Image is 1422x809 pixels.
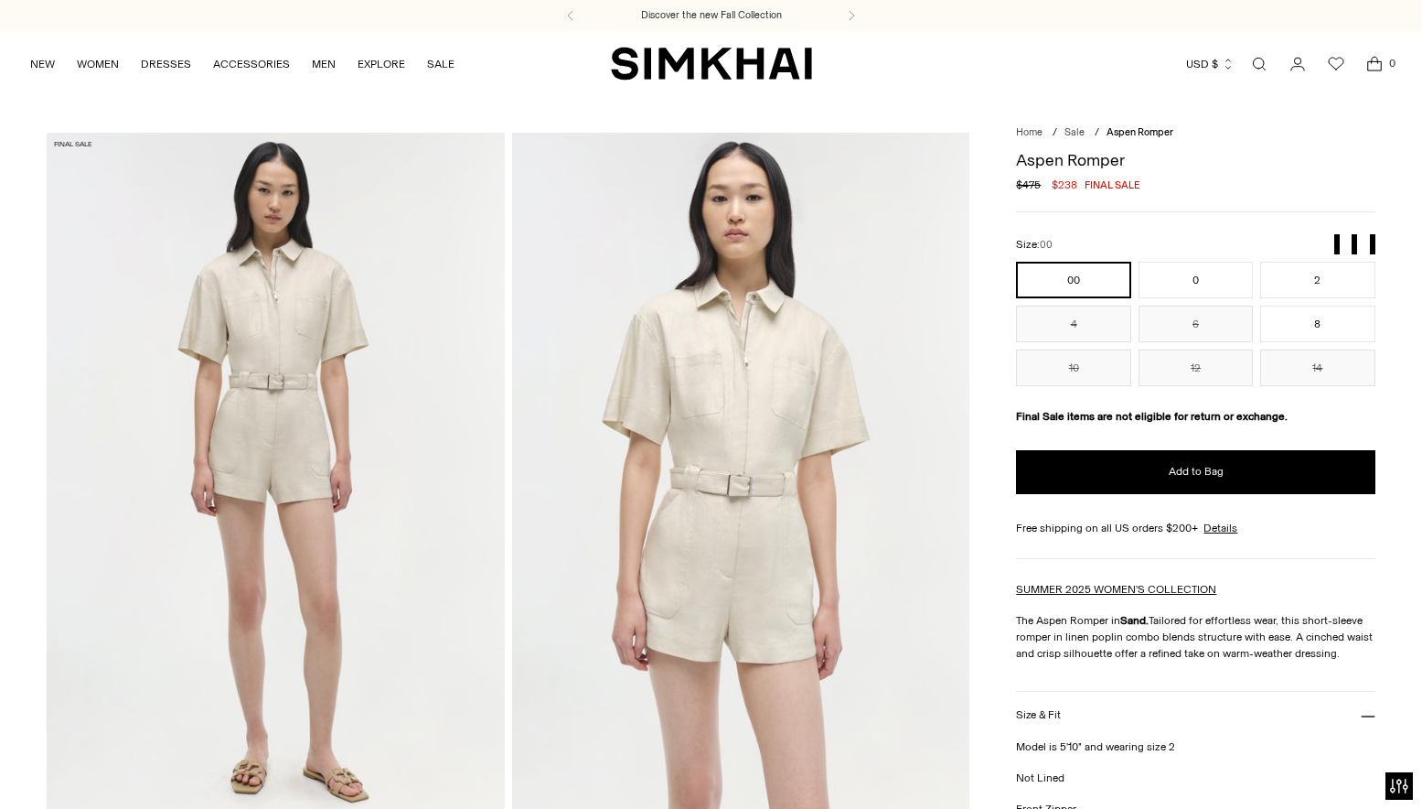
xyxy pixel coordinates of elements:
[1095,125,1099,141] div: /
[1139,350,1253,386] button: 12
[1016,125,1374,141] nav: breadcrumbs
[1169,464,1224,480] span: Add to Bag
[1016,410,1288,423] strong: Final Sale items are not eligible for return or exchange.
[1318,46,1354,82] a: Wishlist
[1016,262,1130,298] button: 00
[1260,306,1374,342] button: 8
[1016,152,1374,168] h1: Aspen Romper
[1016,770,1374,786] p: Not Lined
[1260,262,1374,298] button: 2
[1356,46,1393,82] a: Open cart modal
[213,44,290,84] a: ACCESSORIES
[1203,520,1237,536] a: Details
[1040,239,1053,251] span: 00
[1016,692,1374,739] button: Size & Fit
[1120,614,1149,627] strong: Sand.
[141,44,191,84] a: DRESSES
[1016,583,1216,596] a: SUMMER 2025 WOMEN'S COLLECTION
[1064,126,1085,138] a: Sale
[1053,125,1057,141] div: /
[1139,262,1253,298] button: 0
[1016,739,1374,755] p: Model is 5'10" and wearing size 2
[1260,350,1374,386] button: 14
[427,44,454,84] a: SALE
[1384,55,1400,71] span: 0
[1016,612,1374,662] p: The Aspen Romper in Tailored for effortless wear, this short-sleeve romper in linen poplin combo ...
[1186,44,1235,84] button: USD $
[1016,520,1374,536] div: Free shipping on all US orders $200+
[358,44,405,84] a: EXPLORE
[1052,177,1077,193] span: $238
[641,8,782,23] a: Discover the new Fall Collection
[1016,126,1042,138] a: Home
[312,44,336,84] a: MEN
[30,44,55,84] a: NEW
[1016,177,1041,193] s: $475
[1107,126,1173,138] span: Aspen Romper
[1016,709,1060,721] h3: Size & Fit
[1016,450,1374,494] button: Add to Bag
[1016,350,1130,386] button: 10
[1279,46,1316,82] a: Go to the account page
[611,46,812,81] a: SIMKHAI
[1016,236,1053,253] label: Size:
[1139,306,1253,342] button: 6
[77,44,119,84] a: WOMEN
[1241,46,1278,82] a: Open search modal
[1016,306,1130,342] button: 4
